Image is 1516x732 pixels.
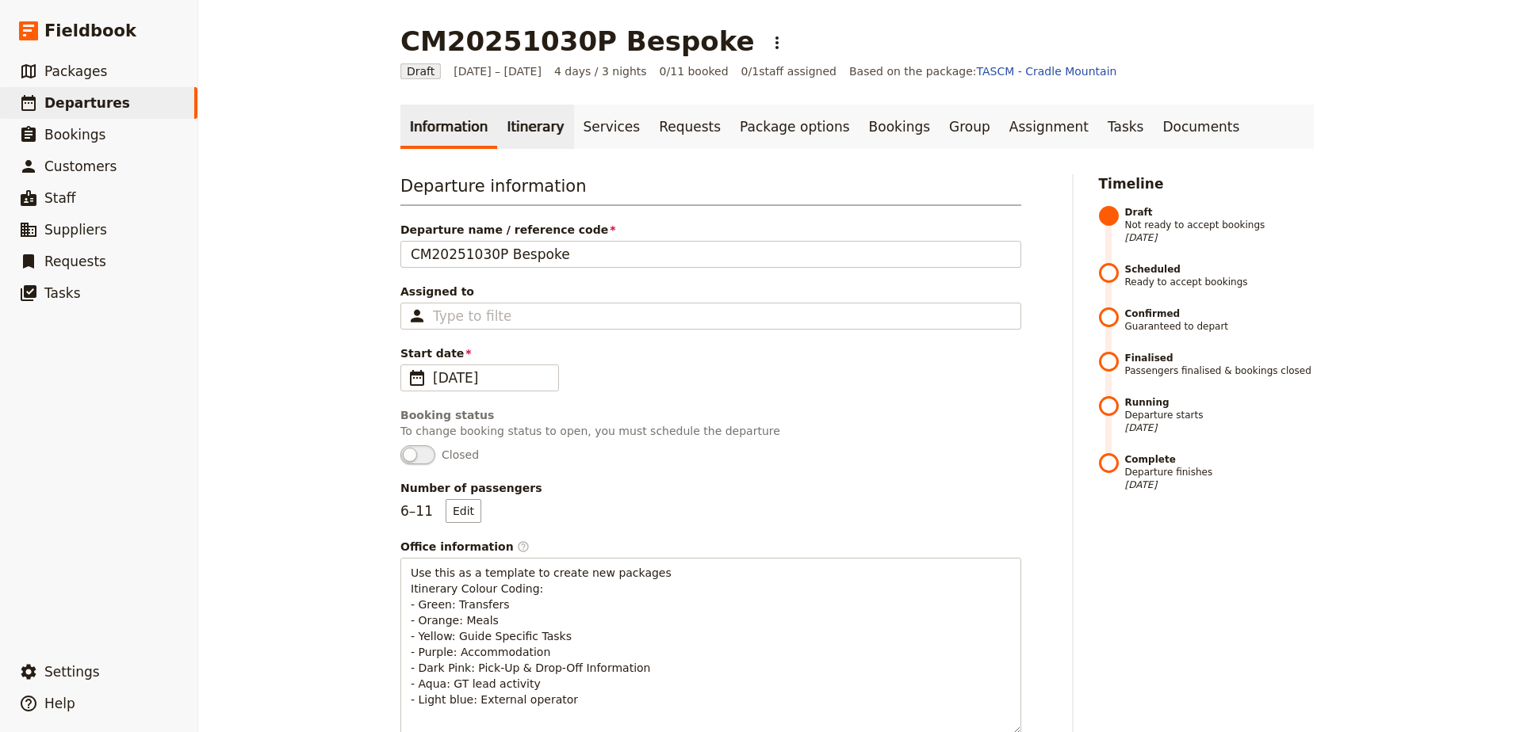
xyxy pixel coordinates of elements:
span: Bookings [44,127,105,143]
a: Services [574,105,650,149]
strong: Draft [1125,206,1315,219]
strong: Scheduled [1125,263,1315,276]
strong: Confirmed [1125,307,1315,320]
span: [DATE] [433,368,549,387]
input: Departure name / reference code [400,241,1021,268]
div: Booking status [400,407,1021,423]
span: Passengers finalised & bookings closed [1125,352,1315,377]
span: [DATE] [1125,478,1315,491]
strong: Finalised [1125,352,1315,364]
span: Fieldbook [44,19,136,43]
a: Information [400,105,497,149]
span: [DATE] – [DATE] [454,63,542,79]
span: ​ [517,540,530,553]
a: TASCM - Cradle Mountain [977,65,1117,78]
span: Departures [44,95,130,111]
span: Packages [44,63,107,79]
span: 0/11 booked [660,63,729,79]
span: Based on the package: [849,63,1116,79]
span: Requests [44,254,106,269]
h2: Timeline [1099,174,1315,193]
button: Number of passengers6–11 [446,499,481,523]
span: [DATE] [1125,231,1315,244]
button: Actions [764,29,791,56]
span: Tasks [44,285,81,301]
span: [DATE] [1125,421,1315,434]
strong: Running [1125,396,1315,409]
span: Help [44,696,75,711]
span: Draft [400,63,441,79]
a: Requests [649,105,730,149]
span: Ready to accept bookings [1125,263,1315,288]
a: Bookings [859,105,940,149]
a: Assignment [1000,105,1098,149]
p: To change booking status to open, you must schedule the departure [400,423,1021,439]
span: Not ready to accept bookings [1125,206,1315,244]
span: Suppliers [44,222,107,238]
h3: Departure information [400,174,1021,206]
span: Use this as a template to create new packages Itinerary Colour Coding: - Green: Transfers - Orang... [411,566,675,706]
span: Departure starts [1125,396,1315,434]
input: Assigned to [433,307,511,326]
a: Documents [1153,105,1249,149]
div: Office information [400,539,1021,555]
h1: CM20251030P Bespoke [400,25,754,57]
a: Itinerary [497,105,573,149]
span: Number of passengers [400,480,1021,496]
span: Assigned to [400,284,1021,299]
span: 0 / 1 staff assigned [741,63,836,79]
span: Closed [442,447,479,463]
a: Tasks [1098,105,1154,149]
span: ​ [408,368,427,387]
span: Start date [400,345,1021,361]
span: Customers [44,158,117,174]
span: 4 days / 3 nights [554,63,647,79]
a: Group [940,105,1000,149]
span: Staff [44,190,76,206]
span: Settings [44,664,100,680]
span: Guaranteed to depart [1125,307,1315,333]
span: Departure finishes [1125,453,1315,491]
span: Departure name / reference code [400,222,1021,238]
a: Package options [730,105,859,149]
p: 6 – 11 [400,499,481,523]
strong: Complete [1125,453,1315,466]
